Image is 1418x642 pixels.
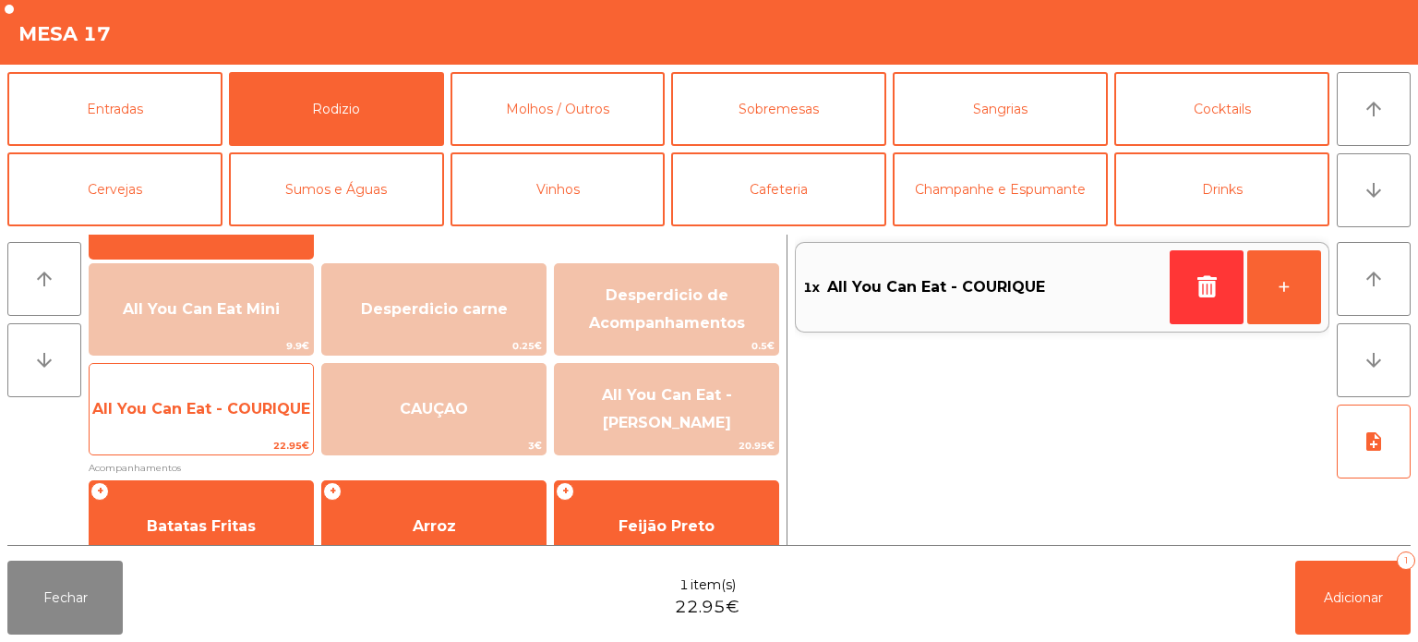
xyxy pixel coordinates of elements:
button: Sangrias [893,72,1108,146]
span: + [556,482,574,501]
button: Cervejas [7,152,222,226]
span: 1x [803,273,820,301]
h4: Mesa 17 [18,20,111,48]
button: + [1247,250,1321,324]
span: 1 [679,575,689,595]
span: 20.95€ [555,437,778,454]
button: Molhos / Outros [451,72,666,146]
span: 22.95€ [90,437,313,454]
button: Sobremesas [671,72,886,146]
i: arrow_downward [1363,179,1385,201]
button: arrow_upward [1337,72,1411,146]
button: arrow_downward [1337,323,1411,397]
span: CAUÇAO [400,400,468,418]
button: Champanhe e Espumante [893,152,1108,226]
span: Feijão Preto [619,517,715,535]
span: + [90,482,109,501]
button: Sumos e Águas [229,152,444,226]
button: arrow_upward [1337,242,1411,316]
span: 0.5€ [555,337,778,355]
i: arrow_upward [33,268,55,290]
button: arrow_downward [7,323,81,397]
div: 1 [1397,551,1415,570]
i: arrow_downward [33,349,55,371]
span: All You Can Eat - COURIQUE [827,273,1045,301]
span: Adicionar [1324,589,1383,606]
button: Adicionar1 [1295,561,1411,635]
button: Cafeteria [671,152,886,226]
i: arrow_upward [1363,98,1385,120]
span: 0.25€ [322,337,546,355]
span: Arroz [413,517,456,535]
button: Cocktails [1114,72,1329,146]
span: Acompanhamentos [89,459,779,477]
span: All You Can Eat - [PERSON_NAME] [602,386,732,431]
span: + [323,482,342,501]
button: arrow_upward [7,242,81,316]
span: Desperdicio de Acompanhamentos [589,286,745,332]
span: Desperdicio carne [361,300,508,318]
span: 3€ [322,437,546,454]
button: Drinks [1114,152,1329,226]
button: Rodizio [229,72,444,146]
span: item(s) [691,575,736,595]
span: Batatas Fritas [147,517,256,535]
i: arrow_downward [1363,349,1385,371]
i: arrow_upward [1363,268,1385,290]
span: All You Can Eat Mini [123,300,280,318]
button: arrow_downward [1337,153,1411,227]
button: note_add [1337,405,1411,478]
button: Entradas [7,72,222,146]
span: 22.95€ [675,595,739,620]
span: 9.9€ [90,337,313,355]
button: Vinhos [451,152,666,226]
button: Fechar [7,561,123,635]
i: note_add [1363,430,1385,453]
span: All You Can Eat - COURIQUE [92,400,310,418]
